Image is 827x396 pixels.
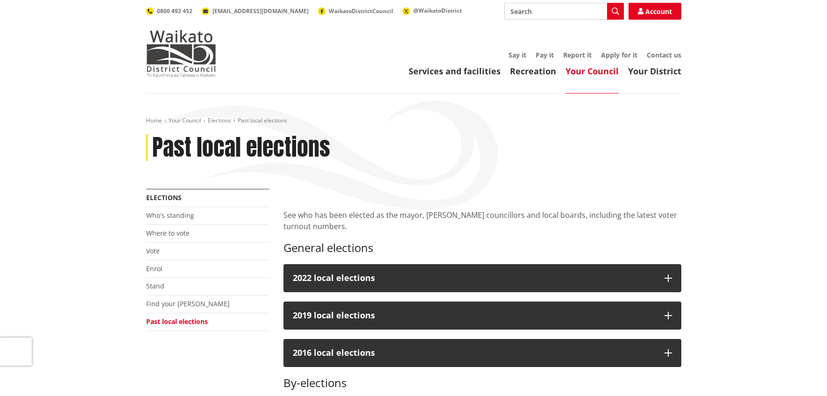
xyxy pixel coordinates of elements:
a: Your District [628,65,681,77]
a: Find your [PERSON_NAME] [146,299,230,308]
a: Services and facilities [409,65,501,77]
a: Apply for it [601,50,637,59]
h3: By-elections [283,376,681,390]
button: 2022 local elections [283,264,681,292]
a: Where to vote [146,229,190,238]
a: Your Council [565,65,619,77]
a: Vote [146,246,160,255]
a: Pay it [536,50,554,59]
button: 2019 local elections [283,302,681,330]
nav: breadcrumb [146,117,681,125]
a: Stand [146,281,164,290]
span: [EMAIL_ADDRESS][DOMAIN_NAME] [212,7,309,15]
span: 0800 492 452 [157,7,192,15]
img: Waikato District Council - Te Kaunihera aa Takiwaa o Waikato [146,30,216,77]
iframe: Messenger Launcher [784,357,818,390]
a: Elections [146,193,182,202]
a: Contact us [647,50,681,59]
a: Past local elections [146,317,208,326]
a: Enrol [146,264,163,273]
span: @WaikatoDistrict [413,7,462,14]
h3: General elections [283,241,681,255]
a: Elections [208,116,231,124]
a: Account [629,3,681,20]
a: Your Council [169,116,201,124]
h3: 2019 local elections [293,311,655,320]
span: Past local elections [238,116,287,124]
a: Home [146,116,162,124]
a: Report it [563,50,592,59]
p: See who has been elected as the mayor, [PERSON_NAME] councillors and local boards, including the ... [283,209,681,232]
a: Say it [509,50,526,59]
button: 2016 local elections [283,339,681,367]
h1: Past local elections [152,134,330,161]
div: 2022 local elections [293,274,655,283]
a: Recreation [510,65,556,77]
a: WaikatoDistrictCouncil [318,7,393,15]
a: [EMAIL_ADDRESS][DOMAIN_NAME] [202,7,309,15]
span: WaikatoDistrictCouncil [329,7,393,15]
input: Search input [504,3,624,20]
h3: 2016 local elections [293,348,655,358]
a: @WaikatoDistrict [403,7,462,14]
a: Who's standing [146,211,194,220]
a: 0800 492 452 [146,7,192,15]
